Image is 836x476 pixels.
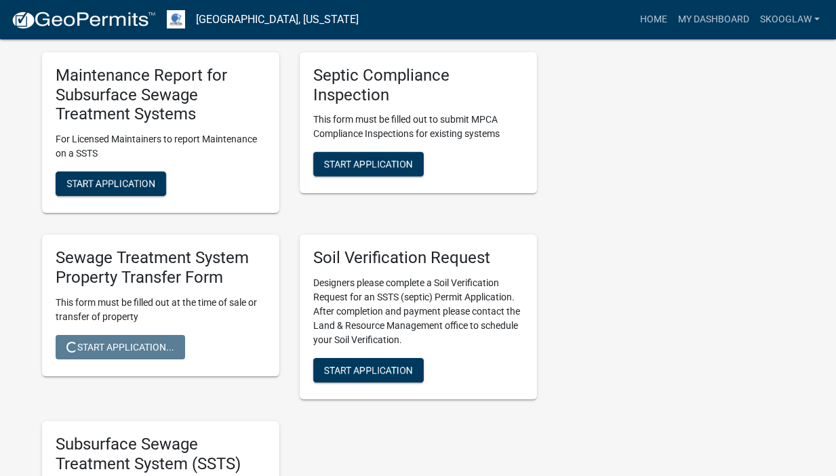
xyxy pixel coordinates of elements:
[673,7,755,33] a: My Dashboard
[313,248,523,268] h5: Soil Verification Request
[66,178,155,189] span: Start Application
[313,276,523,347] p: Designers please complete a Soil Verification Request for an SSTS (septic) Permit Application. Af...
[56,172,166,196] button: Start Application
[56,335,185,359] button: Start Application...
[167,10,185,28] img: Otter Tail County, Minnesota
[56,66,266,124] h5: Maintenance Report for Subsurface Sewage Treatment Systems
[313,358,424,382] button: Start Application
[635,7,673,33] a: Home
[313,152,424,176] button: Start Application
[56,132,266,161] p: For Licensed Maintainers to report Maintenance on a SSTS
[66,341,174,352] span: Start Application...
[313,66,523,105] h5: Septic Compliance Inspection
[56,296,266,324] p: This form must be filled out at the time of sale or transfer of property
[196,8,359,31] a: [GEOGRAPHIC_DATA], [US_STATE]
[313,113,523,141] p: This form must be filled out to submit MPCA Compliance Inspections for existing systems
[324,365,413,376] span: Start Application
[324,159,413,170] span: Start Application
[56,248,266,287] h5: Sewage Treatment System Property Transfer Form
[755,7,825,33] a: SkoogLaw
